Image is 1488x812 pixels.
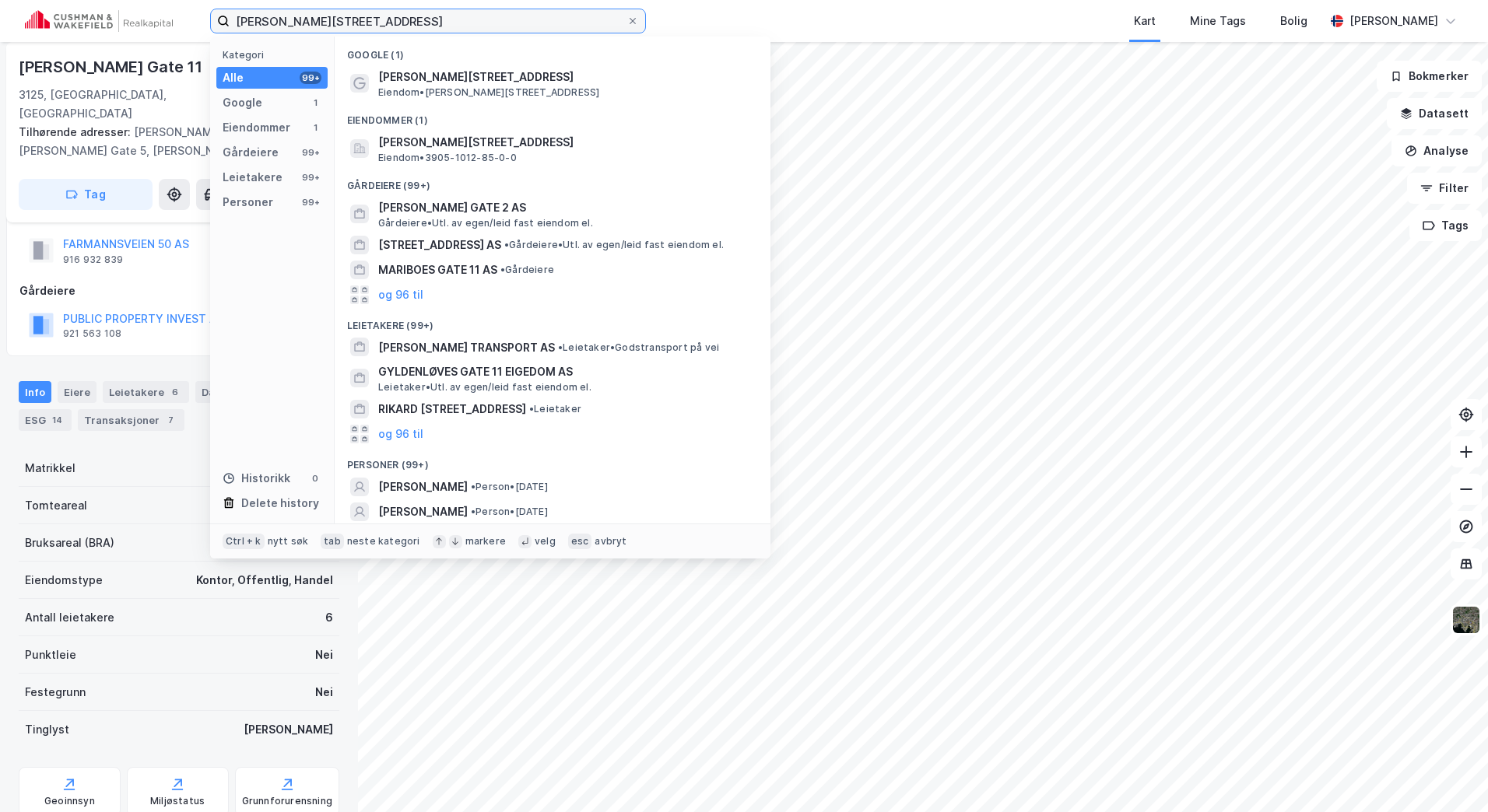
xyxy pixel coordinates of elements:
[335,446,770,474] div: Personer (99+)
[241,494,319,513] div: Delete history
[465,535,506,548] div: markere
[1407,173,1482,204] button: Filter
[378,152,517,164] span: Eiendom • 3905-1012-85-0-0
[378,261,497,279] span: MARIBOES GATE 11 AS
[103,381,189,403] div: Leietakere
[321,534,344,549] div: tab
[500,264,554,276] span: Gårdeiere
[1190,12,1246,30] div: Mine Tags
[335,102,770,130] div: Eiendommer (1)
[223,93,262,112] div: Google
[335,307,770,335] div: Leietakere (99+)
[25,10,173,32] img: cushman-wakefield-realkapital-logo.202ea83816669bd177139c58696a8fa1.svg
[150,795,205,807] div: Miljøstatus
[378,425,423,443] button: og 96 til
[595,535,626,548] div: avbryt
[1451,605,1481,635] img: 9k=
[19,125,134,138] span: Tilhørende adresser:
[378,68,752,86] span: [PERSON_NAME][STREET_ADDRESS]
[558,341,563,353] span: •
[223,168,283,187] div: Leietakere
[1391,135,1482,166] button: Analyse
[223,143,279,162] div: Gårdeiere
[223,534,265,549] div: Ctrl + k
[378,285,423,304] button: og 96 til
[244,720,333,739] div: [PERSON_NAME]
[223,68,244,87] div: Alle
[300,146,321,159] div: 99+
[335,37,770,65] div: Google (1)
[268,535,309,548] div: nytt søk
[19,86,216,123] div: 3125, [GEOGRAPHIC_DATA], [GEOGRAPHIC_DATA]
[378,86,599,99] span: Eiendom • [PERSON_NAME][STREET_ADDRESS]
[378,198,752,217] span: [PERSON_NAME] GATE 2 AS
[309,96,321,109] div: 1
[78,409,184,431] div: Transaksjoner
[63,327,121,340] div: 921 563 108
[1377,61,1482,92] button: Bokmerker
[25,646,76,664] div: Punktleie
[1409,210,1482,241] button: Tags
[25,608,114,627] div: Antall leietakere
[471,506,476,517] span: •
[300,72,321,84] div: 99+
[504,239,509,250] span: •
[25,683,86,702] div: Festegrunn
[471,481,476,492] span: •
[223,469,290,488] div: Historikk
[63,254,123,266] div: 916 932 839
[19,123,327,160] div: [PERSON_NAME] Gate 3, [PERSON_NAME] Gate 5, [PERSON_NAME] Gate 8
[163,412,178,428] div: 7
[58,381,97,403] div: Eiere
[309,121,321,134] div: 1
[19,54,205,79] div: [PERSON_NAME] Gate 11
[378,338,555,357] span: [PERSON_NAME] TRANSPORT AS
[378,236,501,254] span: [STREET_ADDRESS] AS
[25,720,69,739] div: Tinglyst
[529,403,534,415] span: •
[300,171,321,184] div: 99+
[347,535,420,548] div: neste kategori
[25,496,87,515] div: Tomteareal
[1410,737,1488,812] div: Kontrollprogram for chat
[378,217,593,229] span: Gårdeiere • Utl. av egen/leid fast eiendom el.
[315,646,333,664] div: Nei
[500,264,505,275] span: •
[378,381,591,394] span: Leietaker • Utl. av egen/leid fast eiendom el.
[315,683,333,702] div: Nei
[25,534,114,552] div: Bruksareal (BRA)
[19,282,339,300] div: Gårdeiere
[195,381,272,403] div: Datasett
[230,9,626,33] input: Søk på adresse, matrikkel, gårdeiere, leietakere eller personer
[535,535,556,548] div: velg
[504,239,724,251] span: Gårdeiere • Utl. av egen/leid fast eiendom el.
[568,534,592,549] div: esc
[378,362,752,381] span: GYLDENLØVES GATE 11 EIGEDOM AS
[1410,737,1488,812] iframe: Chat Widget
[25,459,75,478] div: Matrikkel
[300,196,321,208] div: 99+
[242,795,332,807] div: Grunnforurensning
[25,571,103,590] div: Eiendomstype
[378,133,752,152] span: [PERSON_NAME][STREET_ADDRESS]
[167,384,183,400] div: 6
[19,381,51,403] div: Info
[49,412,65,428] div: 14
[471,506,548,518] span: Person • [DATE]
[1349,12,1438,30] div: [PERSON_NAME]
[1134,12,1156,30] div: Kart
[309,472,321,485] div: 0
[196,571,333,590] div: Kontor, Offentlig, Handel
[19,179,153,210] button: Tag
[223,193,273,212] div: Personer
[558,341,719,354] span: Leietaker • Godstransport på vei
[378,478,468,496] span: [PERSON_NAME]
[378,502,468,521] span: [PERSON_NAME]
[325,608,333,627] div: 6
[44,795,95,807] div: Geoinnsyn
[1387,98,1482,129] button: Datasett
[1280,12,1307,30] div: Bolig
[529,403,581,415] span: Leietaker
[223,49,328,61] div: Kategori
[335,167,770,195] div: Gårdeiere (99+)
